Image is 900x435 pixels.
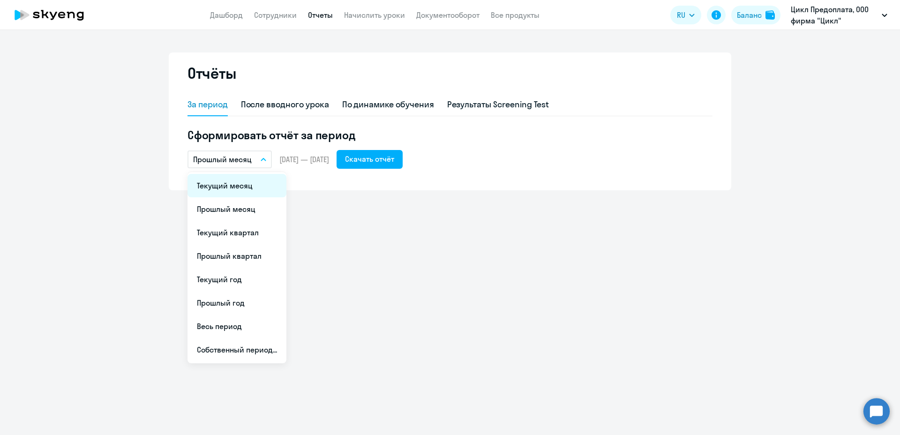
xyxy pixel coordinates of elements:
div: После вводного урока [241,98,329,111]
img: balance [765,10,775,20]
div: Баланс [737,9,762,21]
div: Скачать отчёт [345,153,394,165]
p: Цикл Предоплата, ООО фирма "Цикл" [791,4,878,26]
a: Дашборд [210,10,243,20]
div: По динамике обучения [342,98,434,111]
span: RU [677,9,685,21]
button: RU [670,6,701,24]
div: Результаты Screening Test [447,98,549,111]
a: Отчеты [308,10,333,20]
span: [DATE] — [DATE] [279,154,329,165]
a: Документооборот [416,10,480,20]
p: Прошлый месяц [193,154,252,165]
button: Скачать отчёт [337,150,403,169]
button: Цикл Предоплата, ООО фирма "Цикл" [786,4,892,26]
a: Сотрудники [254,10,297,20]
button: Балансbalance [731,6,780,24]
button: Прошлый месяц [187,150,272,168]
div: За период [187,98,228,111]
a: Все продукты [491,10,540,20]
ul: RU [187,172,286,363]
h2: Отчёты [187,64,236,82]
a: Начислить уроки [344,10,405,20]
h5: Сформировать отчёт за период [187,127,712,142]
